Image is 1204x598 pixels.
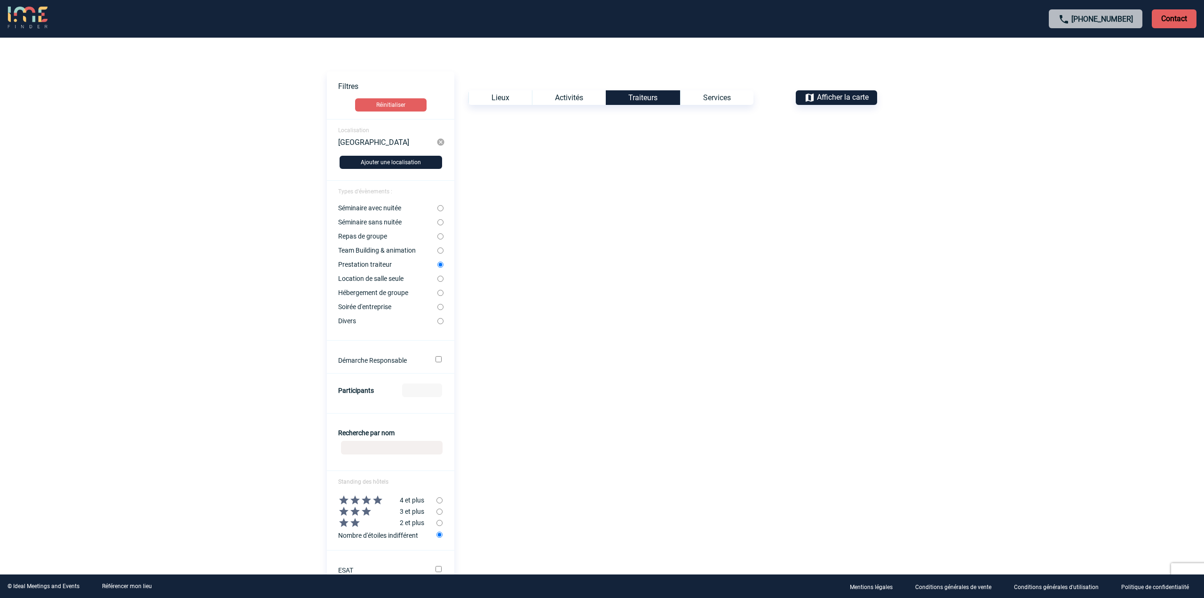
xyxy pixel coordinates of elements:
[1152,9,1196,28] p: Contact
[338,127,369,134] span: Localisation
[842,582,908,591] a: Mentions légales
[915,584,991,590] p: Conditions générales de vente
[102,583,152,590] a: Référencer mon lieu
[338,82,454,91] p: Filtres
[1114,582,1204,591] a: Politique de confidentialité
[355,98,427,112] button: Réinitialiser
[338,528,436,541] label: Nombre d'étoiles indifférent
[338,204,437,212] label: Séminaire avec nuitée
[436,356,442,362] input: Démarche Responsable
[338,275,437,282] label: Location de salle seule
[338,357,422,364] label: Démarche Responsable
[327,517,436,528] label: 2 et plus
[468,90,532,105] div: Lieux
[1058,14,1069,25] img: call-24-px.png
[532,90,606,105] div: Activités
[338,247,437,254] label: Team Building & animation
[327,98,454,112] a: Réinitialiser
[338,138,436,146] div: [GEOGRAPHIC_DATA]
[1014,584,1099,590] p: Conditions générales d'utilisation
[1121,584,1189,590] p: Politique de confidentialité
[338,218,437,226] label: Séminaire sans nuitée
[436,138,445,146] img: cancel-24-px-g.png
[8,583,79,590] div: © Ideal Meetings and Events
[1006,582,1114,591] a: Conditions générales d'utilisation
[338,317,437,325] label: Divers
[908,582,1006,591] a: Conditions générales de vente
[850,584,893,590] p: Mentions légales
[338,188,392,195] span: Types d'évènements :
[606,90,680,105] div: Traiteurs
[338,289,437,296] label: Hébergement de groupe
[338,566,422,574] label: ESAT
[338,429,395,437] label: Recherche par nom
[327,494,436,506] label: 4 et plus
[340,156,442,169] button: Ajouter une localisation
[680,90,753,105] div: Services
[1071,15,1133,24] a: [PHONE_NUMBER]
[338,232,437,240] label: Repas de groupe
[338,387,374,394] label: Participants
[327,506,436,517] label: 3 et plus
[338,478,388,485] span: Standing des hôtels
[338,303,437,311] label: Soirée d'entreprise
[817,93,869,102] span: Afficher la carte
[338,261,437,268] label: Prestation traiteur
